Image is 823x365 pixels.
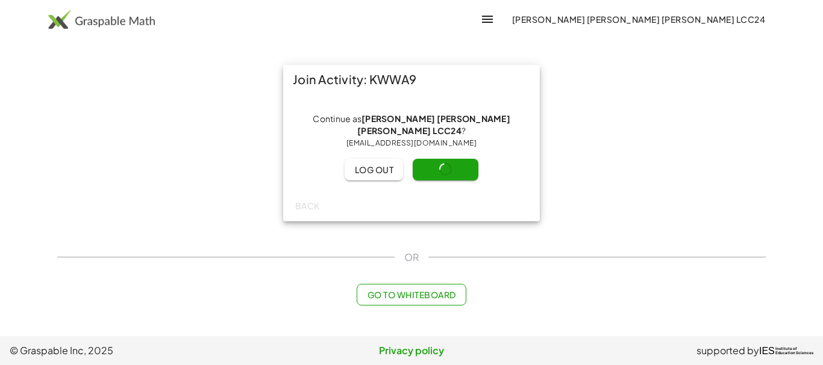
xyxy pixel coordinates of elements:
span: © Graspable Inc, 2025 [10,343,278,358]
div: [EMAIL_ADDRESS][DOMAIN_NAME] [293,137,530,149]
div: Continue as ? [293,113,530,149]
button: Go to Whiteboard [357,284,466,305]
span: [PERSON_NAME] [PERSON_NAME] [PERSON_NAME] LCC24 [512,14,765,25]
button: Log out [345,159,403,180]
span: Institute of Education Sciences [775,347,813,355]
span: supported by [696,343,759,358]
span: Go to Whiteboard [367,289,455,300]
span: Log out [354,164,393,175]
a: IESInstitute ofEducation Sciences [759,343,813,358]
strong: [PERSON_NAME] [PERSON_NAME] [PERSON_NAME] LCC24 [357,113,510,136]
div: Join Activity: KWWA9 [283,65,540,94]
span: OR [404,250,419,265]
span: IES [759,345,775,357]
a: Privacy policy [278,343,546,358]
button: [PERSON_NAME] [PERSON_NAME] [PERSON_NAME] LCC24 [502,8,775,30]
